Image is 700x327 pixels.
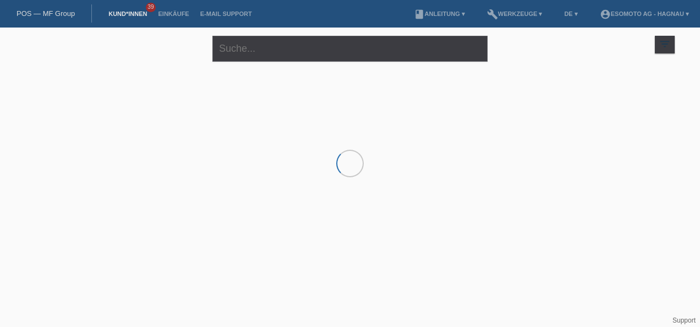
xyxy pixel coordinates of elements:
[408,10,471,17] a: bookAnleitung ▾
[594,10,694,17] a: account_circleEsomoto AG - Hagnau ▾
[600,9,611,20] i: account_circle
[414,9,425,20] i: book
[103,10,152,17] a: Kund*innen
[559,10,583,17] a: DE ▾
[672,317,696,324] a: Support
[482,10,548,17] a: buildWerkzeuge ▾
[146,3,156,12] span: 39
[17,9,75,18] a: POS — MF Group
[487,9,498,20] i: build
[152,10,194,17] a: Einkäufe
[195,10,258,17] a: E-Mail Support
[212,36,488,62] input: Suche...
[659,38,671,50] i: filter_list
